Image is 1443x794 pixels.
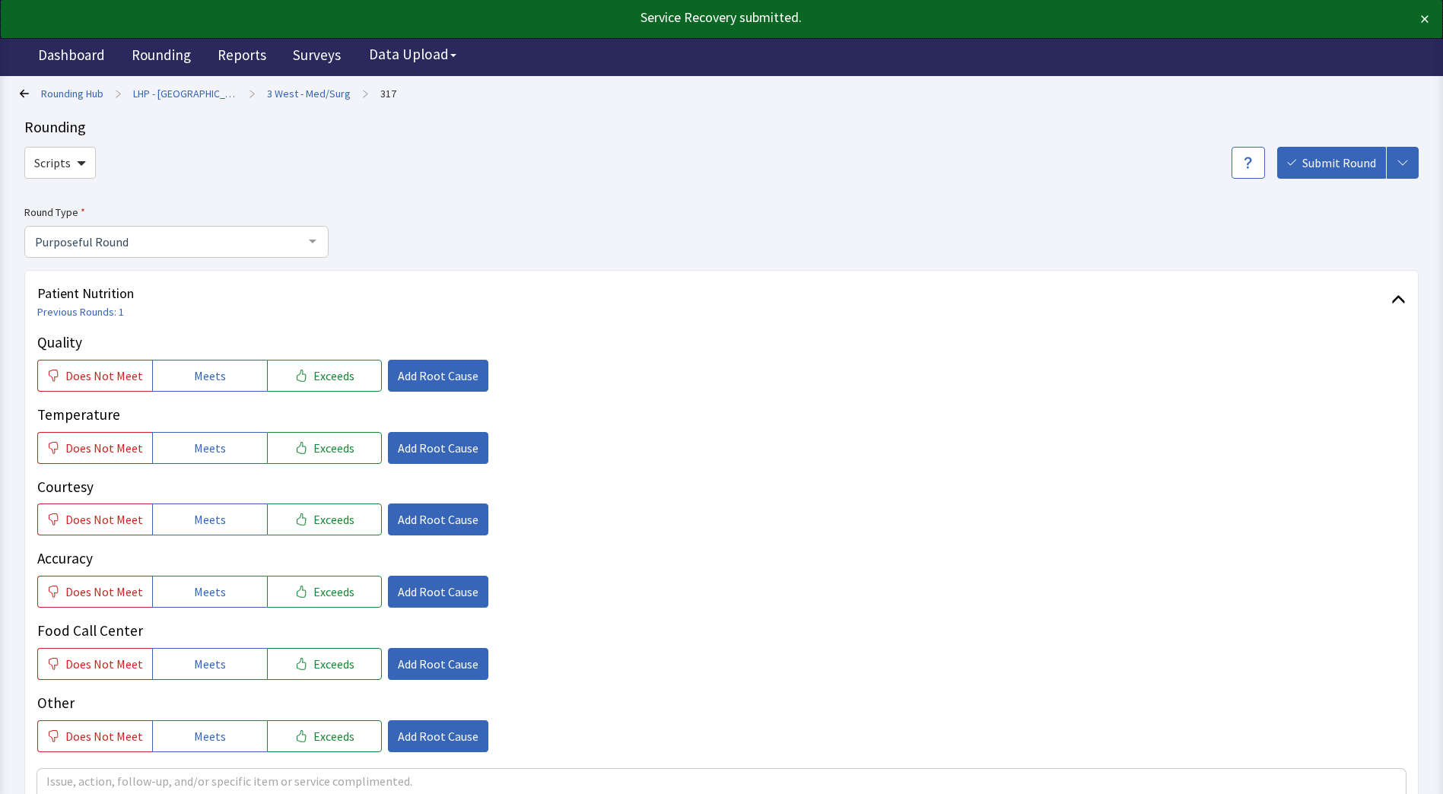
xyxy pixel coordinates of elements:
[194,510,226,529] span: Meets
[152,432,267,464] button: Meets
[313,727,354,745] span: Exceeds
[34,154,71,172] span: Scripts
[37,404,1406,426] p: Temperature
[65,583,143,601] span: Does Not Meet
[267,648,382,680] button: Exceeds
[267,86,351,101] a: 3 West - Med/Surg
[37,503,152,535] button: Does Not Meet
[313,583,354,601] span: Exceeds
[41,86,103,101] a: Rounding Hub
[37,548,1406,570] p: Accuracy
[194,367,226,385] span: Meets
[133,86,237,101] a: LHP - [GEOGRAPHIC_DATA]
[152,503,267,535] button: Meets
[380,86,396,101] a: 317
[1420,7,1429,31] button: ×
[37,283,1391,304] span: Patient Nutrition
[388,360,488,392] button: Add Root Cause
[398,583,478,601] span: Add Root Cause
[120,38,202,76] a: Rounding
[27,38,116,76] a: Dashboard
[363,78,368,109] span: >
[194,583,226,601] span: Meets
[398,367,478,385] span: Add Root Cause
[194,727,226,745] span: Meets
[398,439,478,457] span: Add Root Cause
[37,476,1406,498] p: Courtesy
[360,40,466,68] button: Data Upload
[37,305,124,319] a: Previous Rounds: 1
[65,727,143,745] span: Does Not Meet
[206,38,278,76] a: Reports
[313,367,354,385] span: Exceeds
[1277,147,1386,179] button: Submit Round
[31,233,297,249] span: Purposeful Round
[388,648,488,680] button: Add Root Cause
[37,432,152,464] button: Does Not Meet
[24,116,1419,138] div: Rounding
[194,655,226,673] span: Meets
[65,439,143,457] span: Does Not Meet
[388,576,488,608] button: Add Root Cause
[281,38,352,76] a: Surveys
[1302,154,1376,172] span: Submit Round
[267,576,382,608] button: Exceeds
[398,727,478,745] span: Add Root Cause
[152,576,267,608] button: Meets
[37,692,1406,714] p: Other
[313,655,354,673] span: Exceeds
[37,576,152,608] button: Does Not Meet
[194,439,226,457] span: Meets
[65,510,143,529] span: Does Not Meet
[267,720,382,752] button: Exceeds
[65,367,143,385] span: Does Not Meet
[24,147,96,179] button: Scripts
[152,360,267,392] button: Meets
[388,503,488,535] button: Add Root Cause
[152,720,267,752] button: Meets
[37,648,152,680] button: Does Not Meet
[24,203,329,221] label: Round Type
[313,510,354,529] span: Exceeds
[152,648,267,680] button: Meets
[267,360,382,392] button: Exceeds
[116,78,121,109] span: >
[398,510,478,529] span: Add Root Cause
[398,655,478,673] span: Add Root Cause
[65,655,143,673] span: Does Not Meet
[37,620,1406,642] p: Food Call Center
[37,332,1406,354] p: Quality
[388,720,488,752] button: Add Root Cause
[14,7,1288,28] div: Service Recovery submitted.
[388,432,488,464] button: Add Root Cause
[267,432,382,464] button: Exceeds
[313,439,354,457] span: Exceeds
[37,720,152,752] button: Does Not Meet
[267,503,382,535] button: Exceeds
[250,78,255,109] span: >
[37,360,152,392] button: Does Not Meet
